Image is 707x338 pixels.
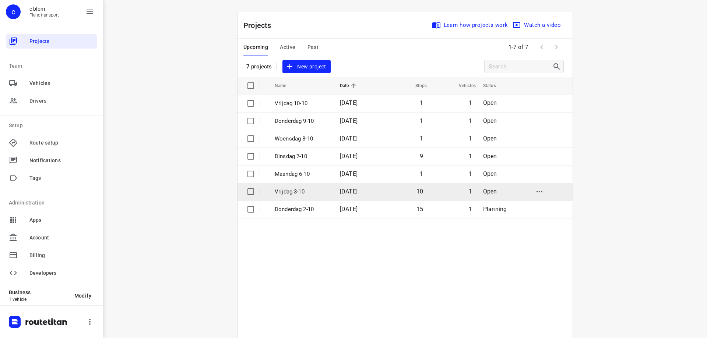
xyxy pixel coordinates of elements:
button: Modify [68,289,97,302]
p: Woensdag 8-10 [275,135,329,143]
span: [DATE] [340,99,358,106]
span: Open [483,170,497,177]
p: c blom [29,6,59,12]
p: Administration [9,199,97,207]
span: 1 [469,153,472,160]
span: 9 [420,153,423,160]
span: Open [483,188,497,195]
div: Drivers [6,93,97,108]
span: 1 [469,206,472,213]
span: Billing [29,252,94,259]
div: c [6,4,21,19]
input: Search projects [489,61,552,72]
span: [DATE] [340,117,358,124]
span: Notifications [29,157,94,164]
div: Account [6,230,97,245]
span: Modify [74,293,91,299]
span: 10 [416,188,423,195]
span: Next Page [549,40,564,54]
span: Open [483,153,497,160]
span: 1 [469,117,472,124]
div: Route setup [6,135,97,150]
span: 1-7 of 7 [506,39,531,55]
div: Notifications [6,153,97,168]
span: Active [280,43,295,52]
span: 1 [469,135,472,142]
p: Plengtransport [29,13,59,18]
p: Setup [9,122,97,129]
p: Projects [243,20,277,31]
span: 1 [469,188,472,195]
p: Donderdag 2-10 [275,205,329,214]
span: Route setup [29,139,94,147]
span: 1 [420,135,423,142]
p: Dinsdag 7-10 [275,152,329,161]
span: Open [483,135,497,142]
span: 15 [416,206,423,213]
span: 1 [420,170,423,177]
span: [DATE] [340,135,358,142]
div: Projects [6,34,97,49]
span: Drivers [29,97,94,105]
div: Tags [6,171,97,185]
p: 7 projects [246,63,272,70]
span: [DATE] [340,153,358,160]
span: Stops [406,81,427,90]
span: Previous Page [534,40,549,54]
p: 1 vehicle [9,297,68,302]
div: Search [552,62,563,71]
p: Donderdag 9-10 [275,117,329,125]
span: Tags [29,174,94,182]
span: 1 [420,117,423,124]
span: [DATE] [340,170,358,177]
span: Open [483,99,497,106]
div: Billing [6,248,97,263]
div: Developers [6,266,97,280]
span: Past [307,43,319,52]
span: Open [483,117,497,124]
span: [DATE] [340,206,358,213]
span: [DATE] [340,188,358,195]
span: Developers [29,269,94,277]
p: Maandag 6-10 [275,170,329,178]
span: Status [483,81,506,90]
span: Planning [483,206,507,213]
p: Vrijdag 10-10 [275,99,329,108]
span: 1 [469,99,472,106]
span: Upcoming [243,43,268,52]
p: Business [9,289,68,295]
div: Apps [6,213,97,227]
span: Date [340,81,359,90]
div: Vehicles [6,76,97,90]
span: New project [287,62,326,71]
span: Apps [29,216,94,224]
span: Projects [29,38,94,45]
p: Team [9,62,97,70]
span: 1 [420,99,423,106]
span: Name [275,81,296,90]
span: Account [29,234,94,242]
span: Vehicles [29,79,94,87]
span: Vehicles [449,81,476,90]
button: New project [282,60,330,74]
span: 1 [469,170,472,177]
p: Vrijdag 3-10 [275,188,329,196]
